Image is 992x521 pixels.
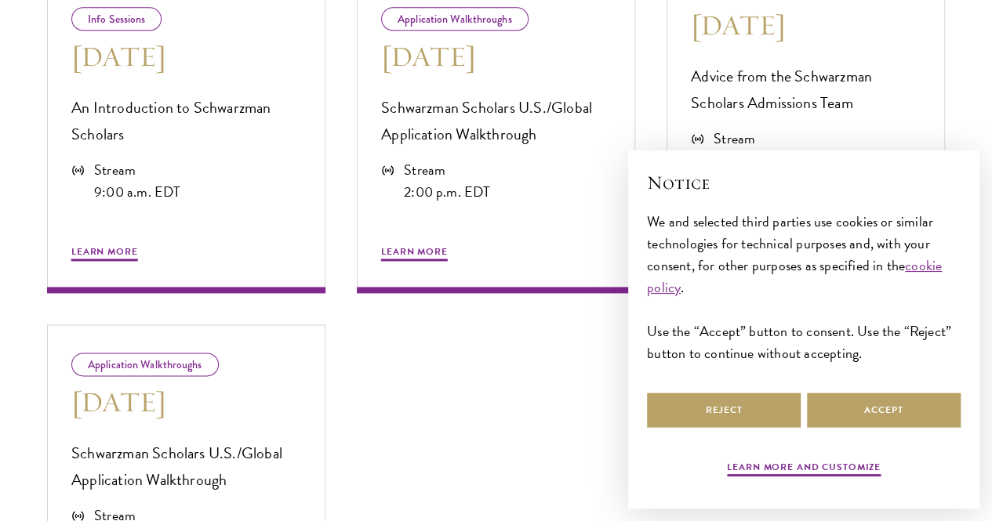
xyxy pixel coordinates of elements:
[381,38,611,74] h3: [DATE]
[71,440,301,493] p: Schwarzman Scholars U.S./Global Application Walkthrough
[71,38,301,74] h3: [DATE]
[381,244,448,263] span: Learn More
[94,159,180,181] div: Stream
[647,255,942,298] a: cookie policy
[807,393,961,428] button: Accept
[647,211,961,365] div: We and selected third parties use cookies or similar technologies for technical purposes and, wit...
[71,7,162,31] div: Info Sessions
[714,128,802,150] div: Stream
[381,94,611,147] p: Schwarzman Scholars U.S./Global Application Walkthrough
[71,353,219,376] div: Application Walkthroughs
[691,7,921,43] h3: [DATE]
[691,63,921,116] p: Advice from the Schwarzman Scholars Admissions Team
[404,181,490,203] div: 2:00 p.m. EDT
[71,244,138,263] span: Learn More
[71,384,301,420] h3: [DATE]
[647,393,801,428] button: Reject
[727,460,881,479] button: Learn more and customize
[381,7,529,31] div: Application Walkthroughs
[94,181,180,203] div: 9:00 a.m. EDT
[71,94,301,147] p: An Introduction to Schwarzman Scholars
[404,159,490,181] div: Stream
[647,169,961,196] h2: Notice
